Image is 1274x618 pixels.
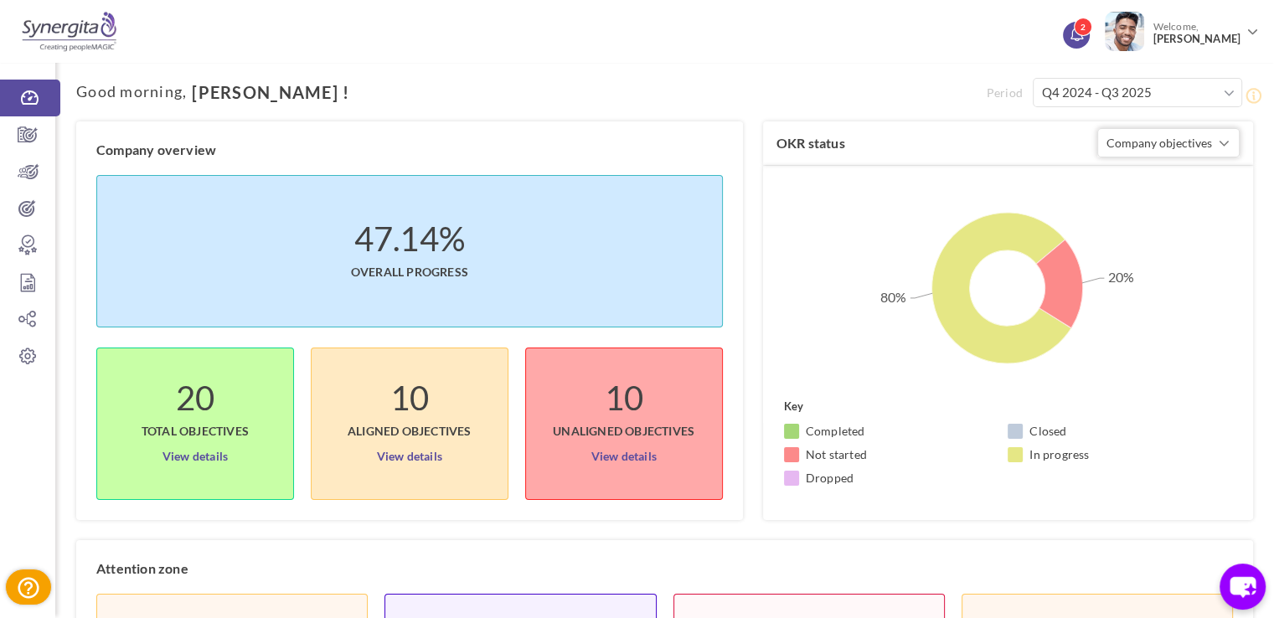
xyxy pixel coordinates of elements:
[806,423,865,440] small: Completed
[348,406,472,440] span: Aligned Objectives
[604,389,642,406] label: 10
[880,289,907,305] text: 80%
[351,247,468,281] span: Overall progress
[1097,128,1240,157] button: Company objectives
[1029,446,1089,463] small: In progress
[187,83,349,101] span: [PERSON_NAME] !
[390,389,429,406] label: 10
[142,406,249,440] span: Total objectives
[784,398,804,415] label: Key
[553,406,694,440] span: UnAligned Objectives
[76,83,987,101] h1: ,
[377,440,442,466] a: View details
[176,389,214,406] label: 20
[1108,269,1135,285] text: 20%
[806,446,867,463] small: Not started
[1074,18,1092,36] span: 2
[806,470,854,487] small: Dropped
[76,84,183,100] span: Good morning
[96,142,216,158] label: Company overview
[354,230,465,247] label: 47.14%
[1098,5,1266,54] a: Photo Welcome,[PERSON_NAME]
[162,440,228,466] a: View details
[591,440,656,466] a: View details
[1220,564,1266,610] button: chat-button
[1105,12,1144,51] img: Photo
[1144,12,1245,54] span: Welcome,
[1033,78,1242,107] input: Select Period *
[96,560,188,577] label: Attention zone
[1063,22,1090,49] a: Notifications
[1106,136,1212,150] span: Company objectives
[19,11,119,53] img: Logo
[776,135,845,152] label: OKR status
[1153,33,1240,45] span: [PERSON_NAME]
[987,85,1033,101] span: Period
[1029,423,1066,440] small: Closed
